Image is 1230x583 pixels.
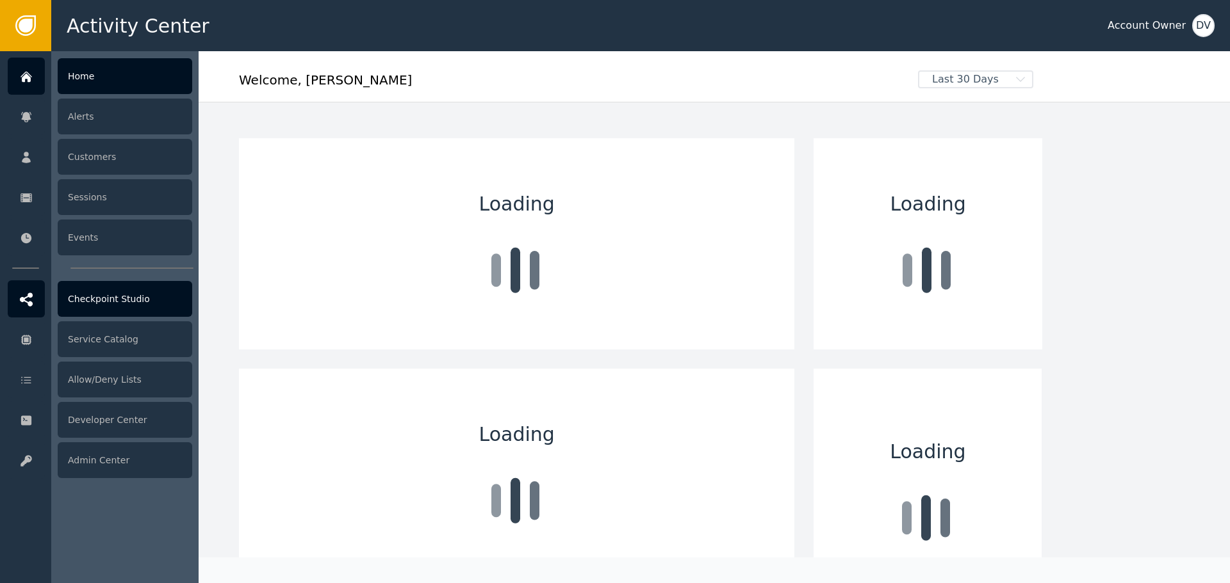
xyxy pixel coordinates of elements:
[890,437,965,466] span: Loading
[8,179,192,216] a: Sessions
[890,189,966,218] span: Loading
[479,420,555,449] span: Loading
[58,402,192,438] div: Developer Center
[8,138,192,175] a: Customers
[8,219,192,256] a: Events
[8,401,192,438] a: Developer Center
[58,321,192,357] div: Service Catalog
[8,321,192,358] a: Service Catalog
[8,361,192,398] a: Allow/Deny Lists
[8,58,192,95] a: Home
[58,442,192,478] div: Admin Center
[58,362,192,397] div: Allow/Deny Lists
[909,70,1042,88] button: Last 30 Days
[67,12,209,40] span: Activity Center
[479,189,555,218] span: Loading
[58,179,192,215] div: Sessions
[58,139,192,175] div: Customers
[8,442,192,479] a: Admin Center
[58,58,192,94] div: Home
[58,281,192,317] div: Checkpoint Studio
[1192,14,1215,37] button: DV
[919,72,1012,87] span: Last 30 Days
[1108,18,1186,33] div: Account Owner
[58,99,192,134] div: Alerts
[8,280,192,317] a: Checkpoint Studio
[239,70,909,99] div: Welcome , [PERSON_NAME]
[58,220,192,255] div: Events
[8,98,192,135] a: Alerts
